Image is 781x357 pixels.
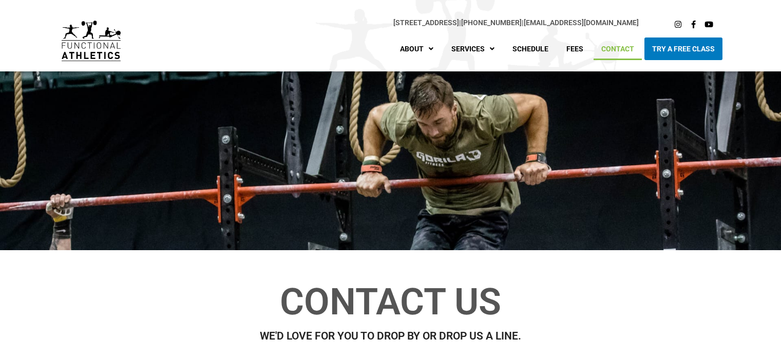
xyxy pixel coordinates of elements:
p: | [141,17,639,29]
a: Try A Free Class [644,37,722,60]
a: Fees [559,37,591,60]
h2: WE'D LOVE FOR YOU TO DROP BY OR DROP US A LINE. [106,331,676,342]
span: | [393,18,461,27]
a: Services [444,37,502,60]
a: [PHONE_NUMBER] [461,18,522,27]
a: Schedule [505,37,556,60]
a: Contact [594,37,642,60]
img: default-logo [62,21,121,61]
a: [EMAIL_ADDRESS][DOMAIN_NAME] [524,18,639,27]
h1: Contact Us [106,284,676,321]
a: [STREET_ADDRESS] [393,18,459,27]
a: About [392,37,441,60]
